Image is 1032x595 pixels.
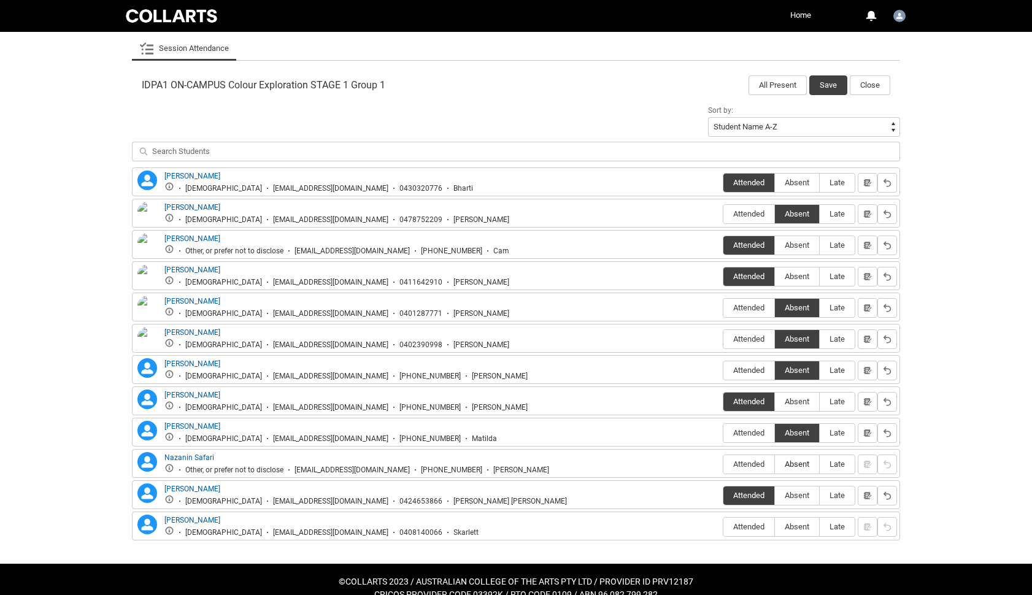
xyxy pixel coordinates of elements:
div: [PHONE_NUMBER] [421,247,482,256]
div: [EMAIL_ADDRESS][DOMAIN_NAME] [273,528,388,537]
span: Attended [723,240,774,250]
button: Notes [858,298,877,318]
button: Notes [858,204,877,224]
div: [PERSON_NAME] [PERSON_NAME] [453,497,567,506]
div: [EMAIL_ADDRESS][DOMAIN_NAME] [273,215,388,225]
div: 0430320776 [399,184,442,193]
img: Emma Kanjo [137,264,157,291]
div: [EMAIL_ADDRESS][DOMAIN_NAME] [295,247,410,256]
div: Other, or prefer not to disclose [185,466,283,475]
div: [PERSON_NAME] [472,372,528,381]
span: Attended [723,397,774,406]
div: 0408140066 [399,528,442,537]
button: Reset [877,361,897,380]
div: [EMAIL_ADDRESS][DOMAIN_NAME] [273,340,388,350]
div: [PHONE_NUMBER] [399,434,461,443]
div: 0411642910 [399,278,442,287]
a: [PERSON_NAME] [164,391,220,399]
button: Reset [877,173,897,193]
button: Reset [877,204,897,224]
span: Attended [723,522,774,531]
div: [DEMOGRAPHIC_DATA] [185,528,262,537]
div: [DEMOGRAPHIC_DATA] [185,403,262,412]
div: Skarlett [453,528,479,537]
div: [EMAIL_ADDRESS][DOMAIN_NAME] [273,184,388,193]
img: James Simpson [137,327,157,354]
div: [DEMOGRAPHIC_DATA] [185,215,262,225]
div: [DEMOGRAPHIC_DATA] [185,184,262,193]
div: [EMAIL_ADDRESS][DOMAIN_NAME] [273,434,388,443]
button: Notes [858,423,877,443]
div: [PERSON_NAME] [453,340,509,350]
button: Reset [877,329,897,349]
a: [PERSON_NAME] [164,422,220,431]
span: Late [820,459,855,469]
a: [PERSON_NAME] [164,203,220,212]
span: Late [820,491,855,500]
button: All Present [749,75,807,95]
div: Other, or prefer not to disclose [185,247,283,256]
span: Attended [723,459,774,469]
lightning-icon: Matilda Mcleod-Hoskin [137,421,157,440]
lightning-icon: Skarlett Hood [137,515,157,534]
span: Absent [775,334,819,344]
button: Reset [877,267,897,286]
button: Reset [877,486,897,505]
span: Attended [723,303,774,312]
div: [EMAIL_ADDRESS][DOMAIN_NAME] [273,497,388,506]
span: Absent [775,397,819,406]
button: Save [809,75,847,95]
button: Notes [858,329,877,349]
span: Attended [723,334,774,344]
span: Late [820,240,855,250]
lightning-icon: Samuel Bennett [137,483,157,503]
span: Late [820,209,855,218]
lightning-icon: Marianne Pallot [137,390,157,409]
img: James Arriaza [137,296,157,323]
span: Sort by: [708,106,733,115]
span: Late [820,178,855,187]
a: Nazanin Safari [164,453,214,462]
span: Absent [775,491,819,500]
div: Bharti [453,184,473,193]
button: Notes [858,361,877,380]
div: 0424653866 [399,497,442,506]
button: Notes [858,236,877,255]
button: Notes [858,486,877,505]
a: [PERSON_NAME] [164,297,220,305]
button: Close [850,75,890,95]
span: Attended [723,272,774,281]
div: [DEMOGRAPHIC_DATA] [185,497,262,506]
a: [PERSON_NAME] [164,359,220,368]
lightning-icon: Bharati Rao [137,171,157,190]
div: [PERSON_NAME] [453,278,509,287]
span: Absent [775,522,819,531]
a: [PERSON_NAME] [164,234,220,243]
span: Late [820,397,855,406]
button: Reset [877,517,897,537]
img: Brittany Gaskill [137,202,157,229]
div: [EMAIL_ADDRESS][DOMAIN_NAME] [273,309,388,318]
button: Reset [877,392,897,412]
span: Late [820,428,855,437]
a: Home [787,6,814,25]
span: Late [820,303,855,312]
a: [PERSON_NAME] [164,485,220,493]
span: Absent [775,366,819,375]
div: [PERSON_NAME] [453,309,509,318]
button: Reset [877,236,897,255]
button: User Profile Faculty.sfreeman [890,5,909,25]
div: [DEMOGRAPHIC_DATA] [185,278,262,287]
img: Camille Wanstall [137,233,157,260]
div: [PERSON_NAME] [472,403,528,412]
span: Late [820,522,855,531]
span: Attended [723,209,774,218]
span: Absent [775,272,819,281]
span: Absent [775,240,819,250]
span: Late [820,334,855,344]
div: [DEMOGRAPHIC_DATA] [185,309,262,318]
a: [PERSON_NAME] [164,266,220,274]
a: [PERSON_NAME] [164,328,220,337]
a: Session Attendance [139,36,229,61]
span: Attended [723,178,774,187]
